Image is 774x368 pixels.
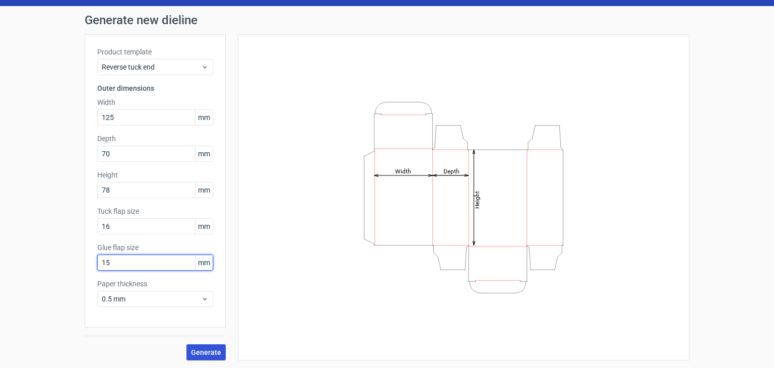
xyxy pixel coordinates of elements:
label: Product template [97,47,213,57]
span: mm [195,110,213,125]
span: mm [195,219,213,234]
label: Width [97,97,213,107]
label: Paper thickness [97,279,213,289]
span: mm [195,182,213,198]
h1: Generate new dieline [85,14,689,26]
span: mm [195,146,213,161]
label: Depth [97,134,213,144]
h3: Outer dimensions [97,83,213,93]
span: Generate [191,349,221,356]
tspan: Width [395,167,411,174]
span: 0.5 mm [102,294,201,304]
span: Reverse tuck end [102,62,201,72]
button: Generate [186,344,226,360]
label: Glue flap size [97,242,213,253]
span: mm [195,255,213,270]
label: Height [97,170,213,180]
tspan: Depth [443,167,460,174]
tspan: Height [474,191,481,208]
label: Tuck flap size [97,206,213,216]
